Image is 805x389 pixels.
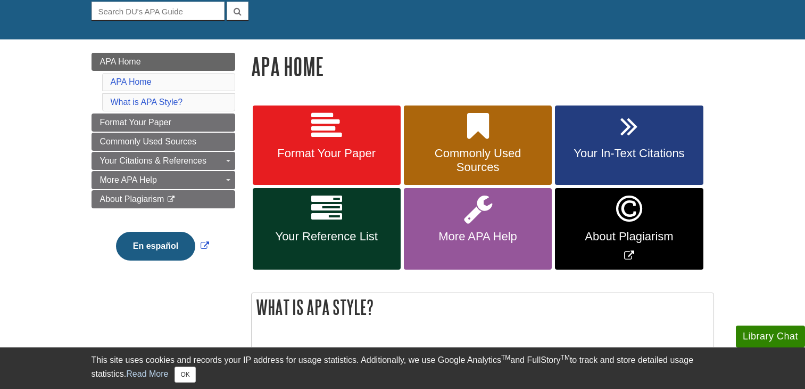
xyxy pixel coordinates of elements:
a: APA Home [111,77,152,86]
span: Format Your Paper [261,147,393,160]
a: Your Citations & References [92,152,235,170]
a: What is APA Style? [111,98,183,107]
span: Format Your Paper [100,118,171,127]
span: Your Citations & References [100,156,206,165]
button: Close [175,367,195,383]
span: About Plagiarism [563,230,695,244]
sup: TM [561,354,570,361]
a: APA Home [92,53,235,71]
h1: APA Home [251,53,714,80]
button: En español [116,232,195,261]
a: More APA Help [404,188,552,270]
button: Library Chat [736,326,805,347]
span: More APA Help [412,230,544,244]
span: APA Home [100,57,141,66]
span: Your Reference List [261,230,393,244]
sup: TM [501,354,510,361]
a: Your Reference List [253,188,401,270]
a: Your In-Text Citations [555,106,703,185]
a: Commonly Used Sources [404,106,552,185]
span: Commonly Used Sources [100,137,196,146]
span: More APA Help [100,175,157,184]
a: Commonly Used Sources [92,133,235,151]
h2: What is APA Style? [252,293,713,321]
a: Link opens in new window [113,241,212,250]
div: This site uses cookies and records your IP address for usage statistics. Additionally, we use Goo... [92,354,714,383]
a: Format Your Paper [253,106,401,185]
a: Read More [126,369,168,378]
a: About Plagiarism [92,190,235,208]
a: More APA Help [92,171,235,189]
a: Format Your Paper [92,114,235,132]
a: Link opens in new window [555,188,703,270]
span: Your In-Text Citations [563,147,695,160]
span: Commonly Used Sources [412,147,544,174]
i: This link opens in a new window [167,196,176,203]
input: Search DU's APA Guide [92,2,225,20]
span: About Plagiarism [100,194,164,204]
div: Guide Page Menu [92,53,235,279]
